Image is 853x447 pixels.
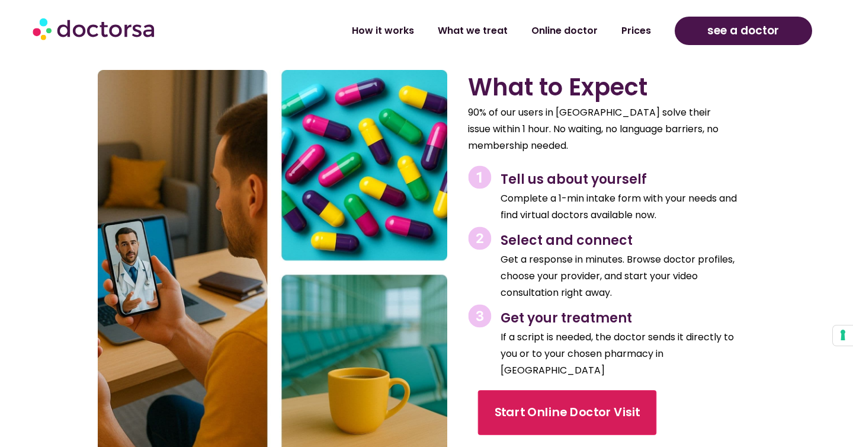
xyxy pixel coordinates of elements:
p: Get a response in minutes. Browse doctor profiles, choose your provider, and start your video con... [501,251,752,301]
p: If a script is needed, the doctor sends it directly to you or to your chosen pharmacy in [GEOGRAP... [501,329,752,379]
span: see a doctor [707,21,779,40]
p: 90% of our users in [GEOGRAPHIC_DATA] solve their issue within 1 hour. No waiting, no language ba... [468,104,723,154]
a: see a doctor [675,17,812,45]
span: Get your treatment [501,309,632,327]
button: Your consent preferences for tracking technologies [833,325,853,346]
h2: What to Expect [468,73,752,101]
span: Select and connect [501,231,633,250]
nav: Menu [226,17,662,44]
p: Complete a 1-min intake form with your needs and find virtual doctors available now. [501,190,752,223]
a: Prices [610,17,663,44]
span: Tell us about yourself [501,170,647,189]
a: Online doctor [520,17,610,44]
a: Start Online Doctor Visit [478,390,657,435]
span: Start Online Doctor Visit [495,404,640,422]
a: What we treat [426,17,520,44]
a: How it works [340,17,426,44]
